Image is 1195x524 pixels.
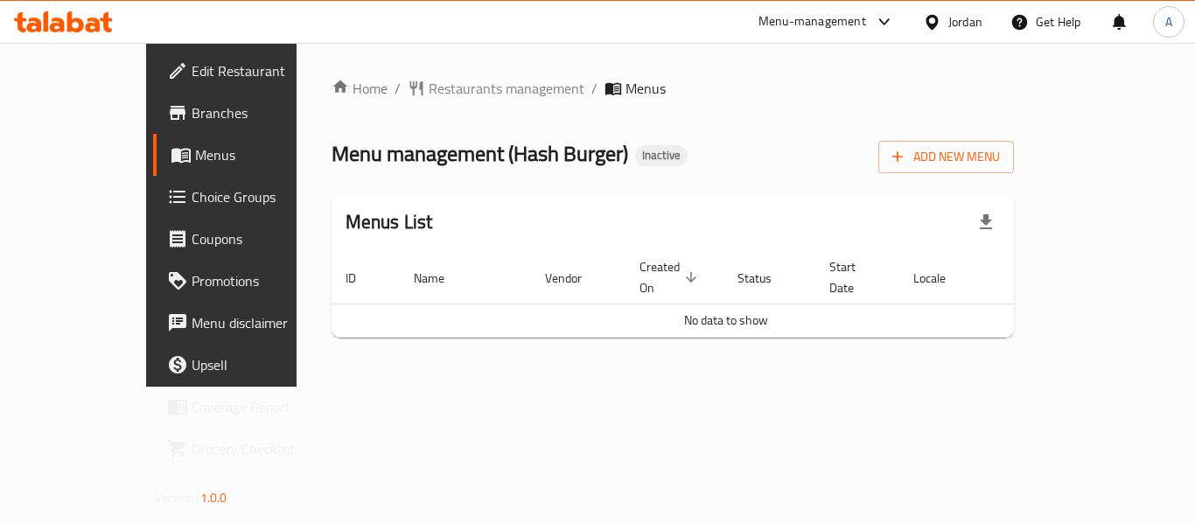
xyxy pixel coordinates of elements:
[192,102,332,123] span: Branches
[153,386,346,428] a: Coverage Report
[395,78,401,99] li: /
[878,141,1014,173] button: Add New Menu
[192,60,332,81] span: Edit Restaurant
[948,12,982,31] div: Jordan
[346,209,433,235] h2: Menus List
[153,134,346,176] a: Menus
[332,251,1121,338] table: enhanced table
[192,186,332,207] span: Choice Groups
[192,438,332,459] span: Grocery Checklist
[192,312,332,333] span: Menu disclaimer
[829,256,878,298] span: Start Date
[192,270,332,291] span: Promotions
[192,228,332,249] span: Coupons
[332,78,1015,99] nav: breadcrumb
[408,78,584,99] a: Restaurants management
[192,354,332,375] span: Upsell
[153,176,346,218] a: Choice Groups
[639,256,702,298] span: Created On
[989,251,1121,304] th: Actions
[414,268,467,289] span: Name
[153,218,346,260] a: Coupons
[153,302,346,344] a: Menu disclaimer
[545,268,604,289] span: Vendor
[1165,12,1172,31] span: A
[200,486,227,509] span: 1.0.0
[192,396,332,417] span: Coverage Report
[332,78,388,99] a: Home
[346,268,379,289] span: ID
[684,309,768,332] span: No data to show
[913,268,968,289] span: Locale
[625,78,666,99] span: Menus
[155,486,198,509] span: Version:
[153,344,346,386] a: Upsell
[965,201,1007,243] div: Export file
[153,50,346,92] a: Edit Restaurant
[195,144,332,165] span: Menus
[758,11,866,32] div: Menu-management
[153,92,346,134] a: Branches
[892,146,1000,168] span: Add New Menu
[635,145,688,166] div: Inactive
[153,428,346,470] a: Grocery Checklist
[591,78,597,99] li: /
[332,134,628,173] span: Menu management ( Hash Burger )
[153,260,346,302] a: Promotions
[429,78,584,99] span: Restaurants management
[635,148,688,163] span: Inactive
[737,268,794,289] span: Status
